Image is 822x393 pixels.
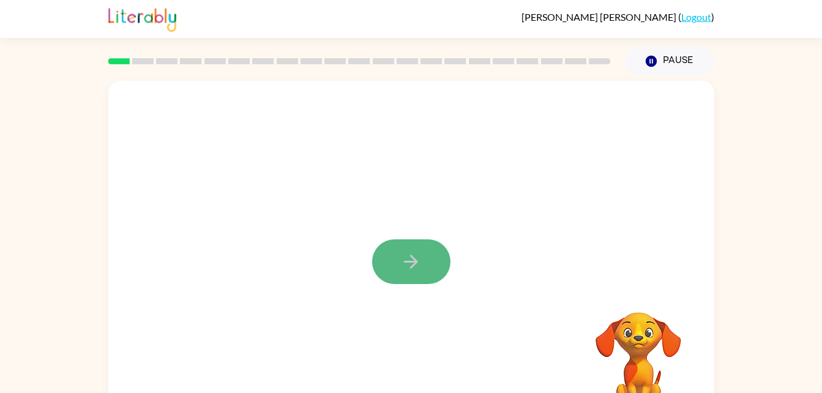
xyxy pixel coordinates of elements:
[521,11,714,23] div: ( )
[626,47,714,75] button: Pause
[681,11,711,23] a: Logout
[521,11,678,23] span: [PERSON_NAME] [PERSON_NAME]
[108,5,176,32] img: Literably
